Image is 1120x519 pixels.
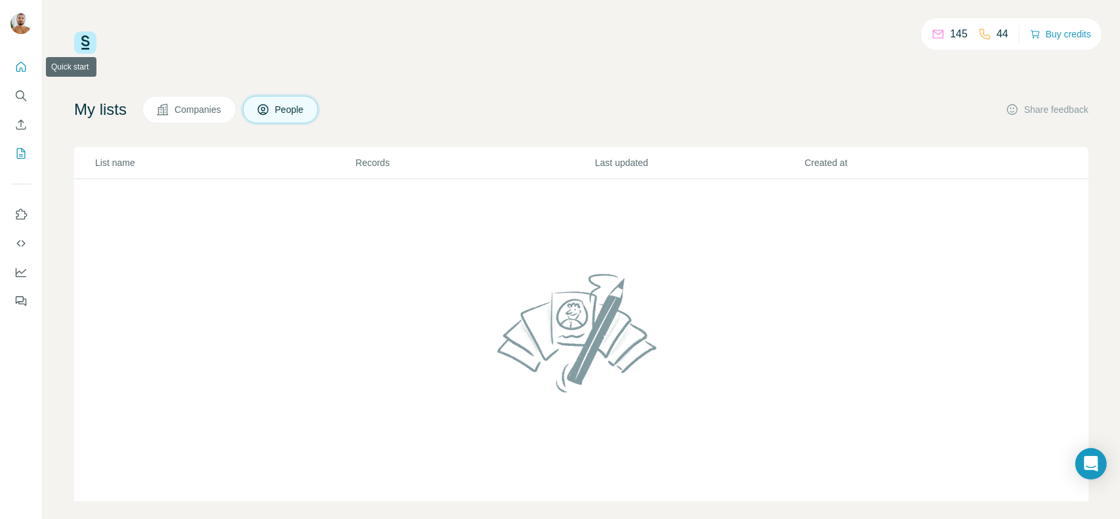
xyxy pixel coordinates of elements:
[804,156,1012,169] p: Created at
[10,203,31,226] button: Use Surfe on LinkedIn
[10,232,31,255] button: Use Surfe API
[175,103,222,116] span: Companies
[10,55,31,79] button: Quick start
[595,156,803,169] p: Last updated
[74,99,127,120] h4: My lists
[950,26,968,42] p: 145
[1030,25,1091,43] button: Buy credits
[1075,448,1107,480] div: Open Intercom Messenger
[95,156,354,169] p: List name
[275,103,305,116] span: People
[10,260,31,284] button: Dashboard
[74,31,96,54] img: Surfe Logo
[1006,103,1089,116] button: Share feedback
[492,262,671,403] img: No lists found
[10,142,31,165] button: My lists
[356,156,594,169] p: Records
[10,13,31,34] img: Avatar
[10,113,31,136] button: Enrich CSV
[10,84,31,108] button: Search
[10,289,31,313] button: Feedback
[997,26,1008,42] p: 44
